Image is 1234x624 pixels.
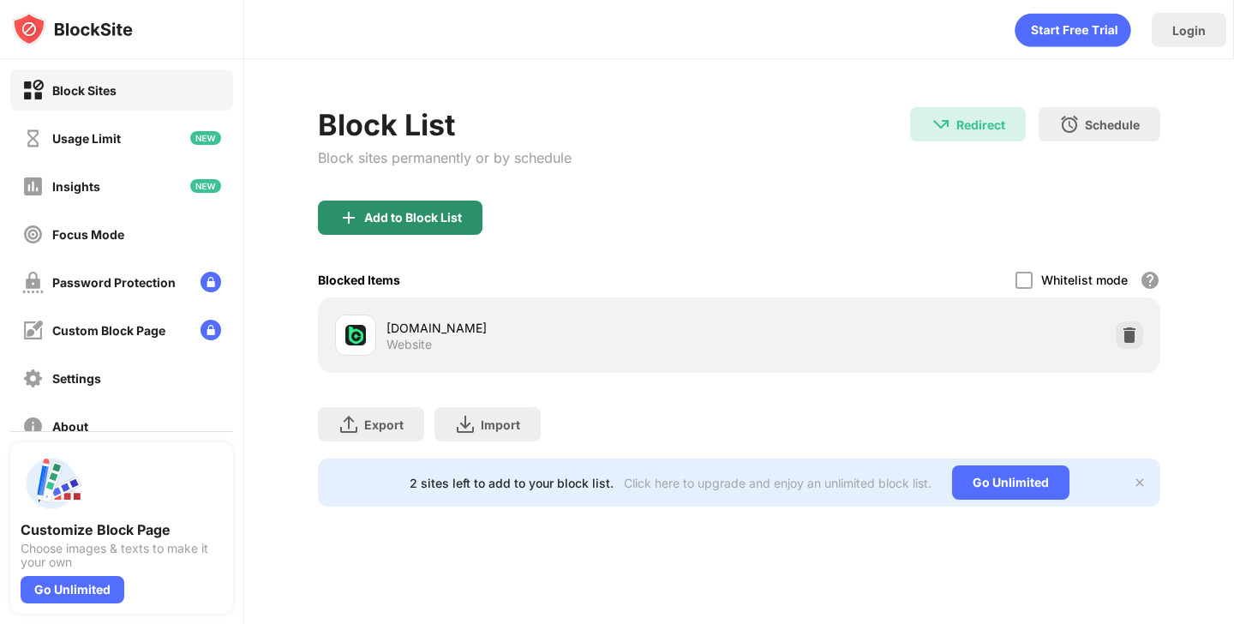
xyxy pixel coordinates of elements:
div: Schedule [1085,117,1140,132]
img: password-protection-off.svg [22,272,44,293]
div: Choose images & texts to make it your own [21,542,223,569]
div: Click here to upgrade and enjoy an unlimited block list. [624,476,931,490]
img: block-on.svg [22,80,44,101]
img: about-off.svg [22,416,44,437]
img: lock-menu.svg [201,272,221,292]
img: focus-off.svg [22,224,44,245]
div: Whitelist mode [1041,273,1128,287]
img: customize-block-page-off.svg [22,320,44,341]
img: new-icon.svg [190,179,221,193]
img: push-custom-page.svg [21,453,82,514]
div: [DOMAIN_NAME] [386,319,739,337]
div: Block sites permanently or by schedule [318,149,572,166]
div: Go Unlimited [21,576,124,603]
img: favicons [345,325,366,345]
div: Usage Limit [52,131,121,146]
div: Export [364,417,404,432]
img: insights-off.svg [22,176,44,197]
div: Block List [318,107,572,142]
div: Focus Mode [52,227,124,242]
div: Import [481,417,520,432]
div: animation [1015,13,1131,47]
div: About [52,419,88,434]
img: settings-off.svg [22,368,44,389]
div: Login [1172,23,1206,38]
div: 2 sites left to add to your block list. [410,476,614,490]
div: Website [386,337,432,352]
img: logo-blocksite.svg [12,12,133,46]
div: Custom Block Page [52,323,165,338]
div: Settings [52,371,101,386]
div: Insights [52,179,100,194]
div: Go Unlimited [952,465,1069,500]
img: new-icon.svg [190,131,221,145]
div: Password Protection [52,275,176,290]
div: Blocked Items [318,273,400,287]
div: Block Sites [52,83,117,98]
img: lock-menu.svg [201,320,221,340]
img: x-button.svg [1133,476,1147,489]
div: Add to Block List [364,211,462,225]
div: Customize Block Page [21,521,223,538]
img: time-usage-off.svg [22,128,44,149]
div: Redirect [956,117,1005,132]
